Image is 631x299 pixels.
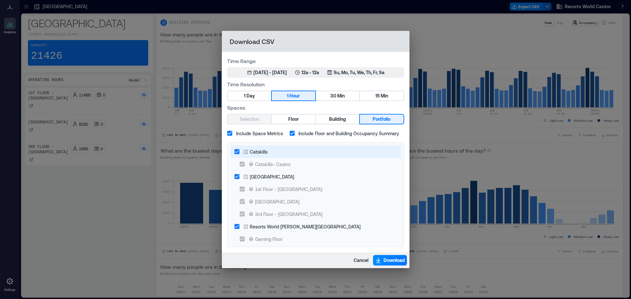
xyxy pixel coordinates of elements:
[244,92,245,100] span: 1
[272,91,315,100] button: 1 Hour
[298,130,399,137] span: Include Floor and Building Occupancy Summary
[290,92,300,100] span: Hour
[329,115,346,123] span: Building
[337,92,345,100] span: Min
[375,92,380,100] span: 15
[360,115,403,124] button: Portfolio
[227,57,404,65] label: Time Range
[236,130,283,137] span: Include Space Metrics
[253,69,287,76] div: [DATE] - [DATE]
[384,257,405,264] span: Download
[373,255,407,266] button: Download
[227,80,404,88] label: Time Resolution
[373,115,390,123] span: Portfolio
[288,115,299,123] span: Floor
[250,223,361,230] div: Resorts World [PERSON_NAME][GEOGRAPHIC_DATA]
[354,257,368,264] span: Cancel
[250,148,268,155] div: Catskills
[227,104,404,111] label: Spaces
[227,67,404,78] button: [DATE] - [DATE]12a - 12aSu, Mo, Tu, We, Th, Fr, Sa
[255,236,283,243] div: Gaming Floor
[301,69,319,76] p: 12a - 12a
[250,173,294,180] div: [GEOGRAPHIC_DATA]
[255,198,299,205] div: [GEOGRAPHIC_DATA]
[381,92,388,100] span: Min
[255,211,322,218] div: 3rd Floor - [GEOGRAPHIC_DATA]
[330,92,336,100] span: 30
[222,31,409,52] h2: Download CSV
[272,115,315,124] button: Floor
[360,91,403,100] button: 15 Min
[352,255,370,266] button: Cancel
[316,91,359,100] button: 30 Min
[287,92,289,100] span: 1
[334,69,385,76] p: Su, Mo, Tu, We, Th, Fr, Sa
[255,186,322,193] div: 1st Floor - [GEOGRAPHIC_DATA]
[228,91,271,100] button: 1 Day
[246,92,255,100] span: Day
[255,161,291,168] div: Catskills- Casino
[316,115,359,124] button: Building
